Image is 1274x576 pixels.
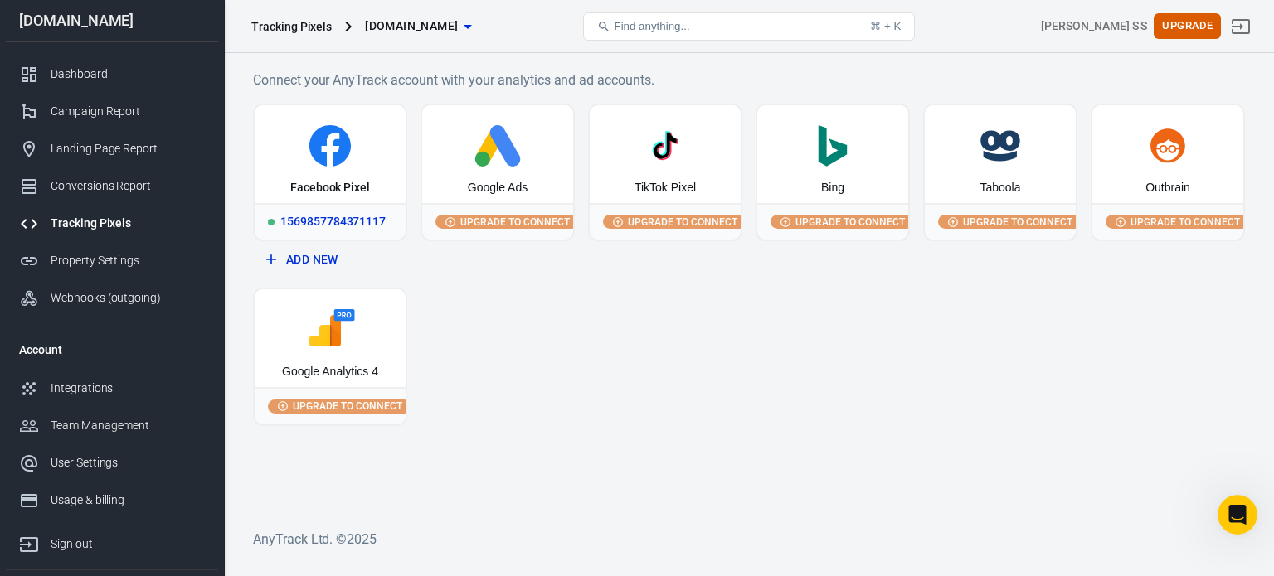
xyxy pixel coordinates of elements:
button: Upgrade [1154,13,1221,39]
li: Account [6,330,218,370]
div: Tracking Pixels [251,18,332,35]
div: TikTok Pixel [635,180,696,196]
span: Find anything... [614,20,689,32]
div: 1569857784371117 [255,203,406,240]
div: Google Analytics 4 [282,364,378,380]
a: Facebook PixelRunning1569857784371117 [253,104,407,241]
a: Dashboard [6,56,218,93]
button: [DOMAIN_NAME] [358,11,478,41]
div: Bing [821,180,844,196]
div: Facebook Pixel [290,180,370,196]
a: Sign out [6,519,218,563]
a: Property Settings [6,242,218,279]
div: Team Management [51,417,205,434]
span: Upgrade to connect [960,215,1076,230]
div: Outbrain [1145,180,1190,196]
div: Property Settings [51,252,205,269]
div: Campaign Report [51,103,205,120]
button: BingUpgrade to connect [756,104,910,241]
div: Conversions Report [51,177,205,195]
div: Taboola [980,180,1020,196]
a: Landing Page Report [6,130,218,167]
div: User Settings [51,454,205,472]
a: User Settings [6,444,218,482]
a: Webhooks (outgoing) [6,279,218,317]
span: Upgrade to connect [289,399,406,414]
div: Landing Page Report [51,140,205,157]
button: OutbrainUpgrade to connect [1091,104,1245,241]
a: Sign out [1221,7,1261,46]
button: Google Analytics 4Upgrade to connect [253,288,407,425]
div: Dashboard [51,65,205,83]
button: Google AdsUpgrade to connect [421,104,575,241]
div: Account id: zqfarmLz [1041,17,1147,35]
span: Upgrade to connect [457,215,573,230]
a: Integrations [6,370,218,407]
a: Campaign Report [6,93,218,130]
h6: Connect your AnyTrack account with your analytics and ad accounts. [253,70,1245,90]
div: Usage & billing [51,491,205,509]
span: Upgrade to connect [1127,215,1243,230]
div: Webhooks (outgoing) [51,289,205,307]
button: Find anything...⌘ + K [583,12,915,41]
a: Usage & billing [6,482,218,519]
iframe: Intercom live chat [1218,495,1257,535]
span: Upgrade to connect [792,215,908,230]
div: Google Ads [468,180,528,196]
a: Tracking Pixels [6,205,218,242]
span: Running [268,219,275,225]
div: ⌘ + K [870,20,901,32]
a: Team Management [6,407,218,444]
span: bdcnews.site [365,16,458,36]
div: [DOMAIN_NAME] [6,13,218,28]
button: Add New [260,244,401,275]
div: Sign out [51,535,205,553]
button: TaboolaUpgrade to connect [923,104,1077,241]
span: Upgrade to connect [625,215,741,230]
div: Tracking Pixels [51,215,205,232]
h6: AnyTrack Ltd. © 2025 [253,529,1245,549]
div: Integrations [51,380,205,397]
a: Conversions Report [6,167,218,205]
button: TikTok PixelUpgrade to connect [588,104,742,241]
